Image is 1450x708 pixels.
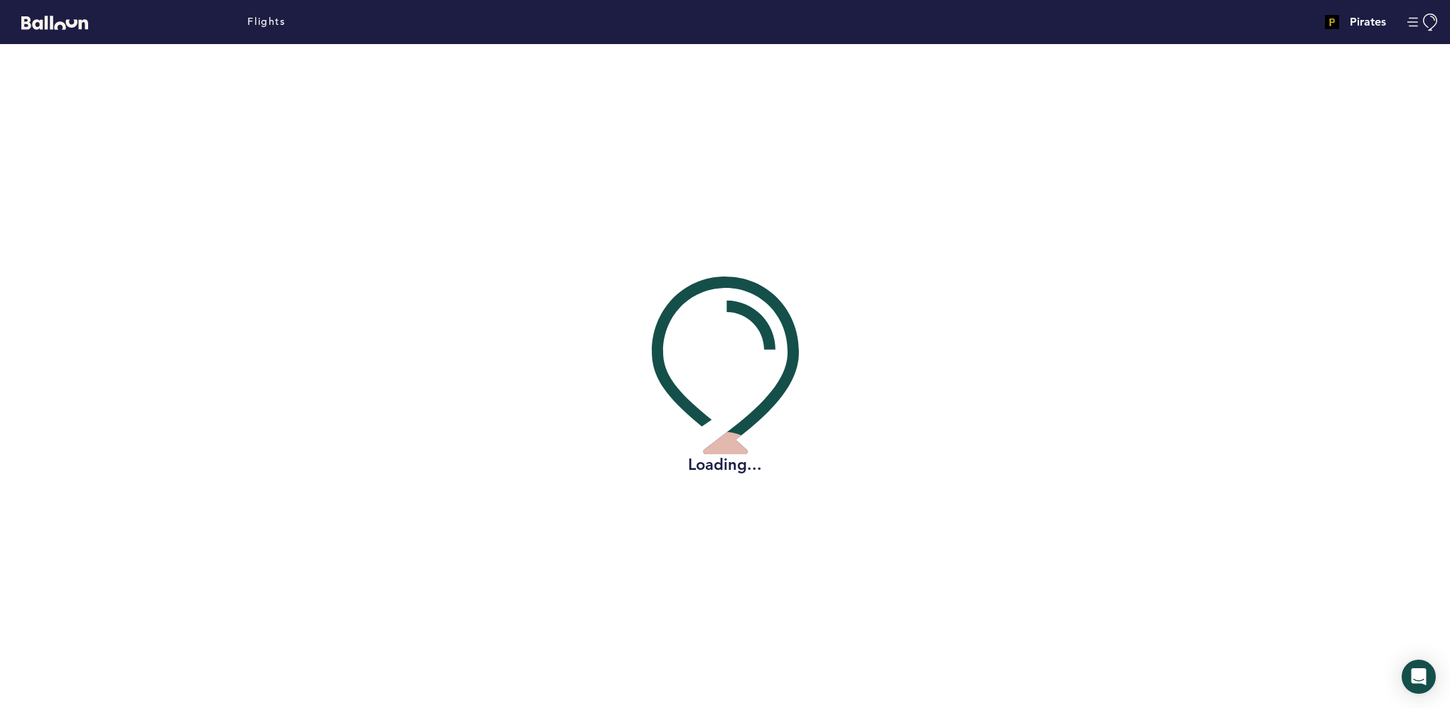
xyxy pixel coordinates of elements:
a: Flights [247,14,285,30]
div: Open Intercom Messenger [1402,660,1436,694]
h2: Loading... [652,454,799,476]
h4: Pirates [1350,14,1386,31]
button: Manage Account [1407,14,1439,31]
a: Balloon [11,14,88,29]
svg: Balloon [21,16,88,30]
